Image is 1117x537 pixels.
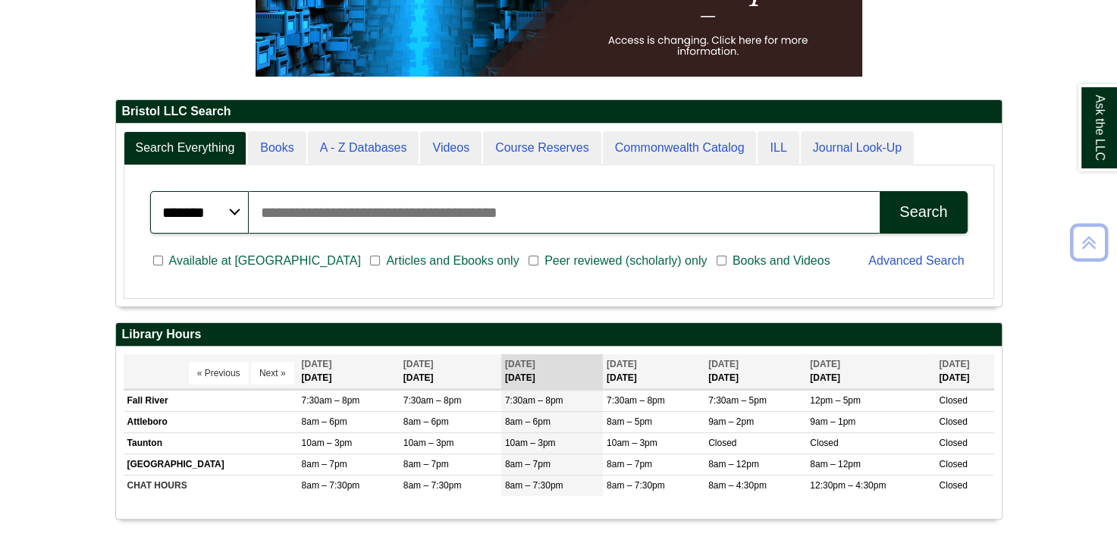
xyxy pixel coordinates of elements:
[380,252,525,270] span: Articles and Ebooks only
[501,354,603,388] th: [DATE]
[1065,232,1113,253] a: Back to Top
[124,432,298,454] td: Taunton
[758,131,799,165] a: ILL
[939,416,967,427] span: Closed
[935,354,993,388] th: [DATE]
[939,459,967,469] span: Closed
[248,131,306,165] a: Books
[124,390,298,411] td: Fall River
[302,416,347,427] span: 8am – 6pm
[607,395,665,406] span: 7:30am – 8pm
[939,480,967,491] span: Closed
[607,459,652,469] span: 8am – 7pm
[704,354,806,388] th: [DATE]
[708,480,767,491] span: 8am – 4:30pm
[939,395,967,406] span: Closed
[880,191,967,234] button: Search
[403,438,454,448] span: 10am – 3pm
[538,252,713,270] span: Peer reviewed (scholarly) only
[251,362,294,385] button: Next »
[603,354,704,388] th: [DATE]
[302,459,347,469] span: 8am – 7pm
[403,459,449,469] span: 8am – 7pm
[124,411,298,432] td: Attleboro
[810,359,840,369] span: [DATE]
[939,359,969,369] span: [DATE]
[400,354,501,388] th: [DATE]
[899,203,947,221] div: Search
[717,254,726,268] input: Books and Videos
[607,438,657,448] span: 10am – 3pm
[505,359,535,369] span: [DATE]
[810,438,838,448] span: Closed
[868,254,964,267] a: Advanced Search
[806,354,935,388] th: [DATE]
[124,131,247,165] a: Search Everything
[302,359,332,369] span: [DATE]
[607,416,652,427] span: 8am – 5pm
[529,254,538,268] input: Peer reviewed (scholarly) only
[708,359,739,369] span: [DATE]
[420,131,482,165] a: Videos
[298,354,400,388] th: [DATE]
[189,362,249,385] button: « Previous
[505,438,556,448] span: 10am – 3pm
[163,252,367,270] span: Available at [GEOGRAPHIC_DATA]
[153,254,163,268] input: Available at [GEOGRAPHIC_DATA]
[302,395,360,406] span: 7:30am – 8pm
[603,131,757,165] a: Commonwealth Catalog
[708,438,736,448] span: Closed
[483,131,601,165] a: Course Reserves
[370,254,380,268] input: Articles and Ebooks only
[302,438,353,448] span: 10am – 3pm
[403,480,462,491] span: 8am – 7:30pm
[403,395,462,406] span: 7:30am – 8pm
[124,454,298,476] td: [GEOGRAPHIC_DATA]
[801,131,914,165] a: Journal Look-Up
[505,395,563,406] span: 7:30am – 8pm
[939,438,967,448] span: Closed
[810,395,861,406] span: 12pm – 5pm
[124,476,298,497] td: CHAT HOURS
[810,480,886,491] span: 12:30pm – 4:30pm
[708,416,754,427] span: 9am – 2pm
[308,131,419,165] a: A - Z Databases
[505,416,551,427] span: 8am – 6pm
[607,480,665,491] span: 8am – 7:30pm
[708,459,759,469] span: 8am – 12pm
[505,459,551,469] span: 8am – 7pm
[302,480,360,491] span: 8am – 7:30pm
[810,416,855,427] span: 9am – 1pm
[116,323,1002,347] h2: Library Hours
[726,252,836,270] span: Books and Videos
[607,359,637,369] span: [DATE]
[810,459,861,469] span: 8am – 12pm
[403,416,449,427] span: 8am – 6pm
[116,100,1002,124] h2: Bristol LLC Search
[505,480,563,491] span: 8am – 7:30pm
[403,359,434,369] span: [DATE]
[708,395,767,406] span: 7:30am – 5pm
